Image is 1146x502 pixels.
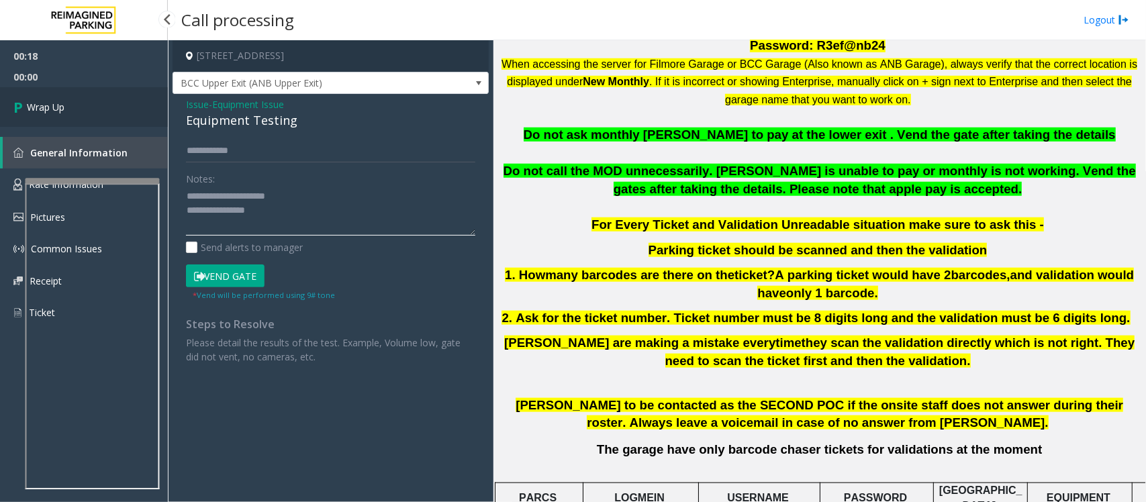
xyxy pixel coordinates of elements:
a: General Information [3,137,168,168]
span: When accessing the server for Filmore Garage or BCC Garage (Also known as ANB Garage), always ver... [502,58,1137,88]
h4: [STREET_ADDRESS] [173,40,489,72]
label: Send alerts to manager [186,240,303,254]
span: ticket? [734,268,775,282]
span: Do not call the MOD unnecessarily. [PERSON_NAME] is unable to pay or monthly is not working. Vend... [504,164,1136,196]
button: Vend Gate [186,264,265,287]
h4: Steps to Resolve [186,318,475,331]
span: 1 [505,268,512,282]
img: 'icon' [13,148,23,158]
span: time [775,336,801,350]
span: - [209,98,284,111]
small: Vend will be performed using 9# tone [193,290,335,300]
img: 'icon' [13,213,23,221]
span: Wrap Up [27,100,64,114]
span: . If it is incorrect or showing Enterprise, manually click on + sign next to Enterprise and then ... [649,76,1132,105]
span: Issue [186,97,209,111]
img: 'icon' [13,277,23,285]
div: Please detail the results of the test. Example, Volume low, gate did not vent, no cameras, etc. [186,336,475,364]
span: barcodes [951,268,1007,282]
span: Password: R3ef@nb24 [750,38,886,52]
span: [PERSON_NAME] are making a mistake every [504,336,775,350]
img: logout [1118,13,1129,27]
span: . How [512,268,545,282]
div: Equipment Testing [186,111,475,130]
span: 2. Ask for the ticket number. Ticket number must be 8 digits long and the validation must be 6 di... [502,311,1130,325]
img: 'icon' [13,307,22,319]
span: and validation would have [757,268,1134,300]
span: Parking ticket should be scanned and then the validation [649,243,988,257]
span: BCC Upper Exit (ANB Upper Exit) [173,72,425,94]
span: many barcodes are there on the [545,268,734,282]
label: Notes: [186,167,215,186]
span: New Monthly [583,76,649,87]
span: they scan the validation directly which is not right. They need to scan the ticket first and then... [665,336,1135,368]
h3: Call processing [175,3,301,36]
img: 'icon' [13,244,24,254]
span: Do not ask monthly [PERSON_NAME] to pay at the lower exit . Vend the gate after taking the details [524,128,1116,142]
span: General Information [30,146,128,159]
span: only 1 barcode. [786,286,878,300]
span: [PERSON_NAME] to be contacted as the SECOND POC if the onsite staff does not answer during their ... [516,398,1123,430]
a: Logout [1084,13,1129,27]
b: The garage have only barcode chaser tickets for validations at the moment [597,442,1043,456]
img: 'icon' [13,179,22,191]
span: , [1007,268,1010,282]
span: Equipment Issue [212,97,284,111]
span: For Every Ticket and Validation Unreadable situation make sure to ask this - [591,217,1044,232]
span: A parking ticket would have 2 [775,268,951,282]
